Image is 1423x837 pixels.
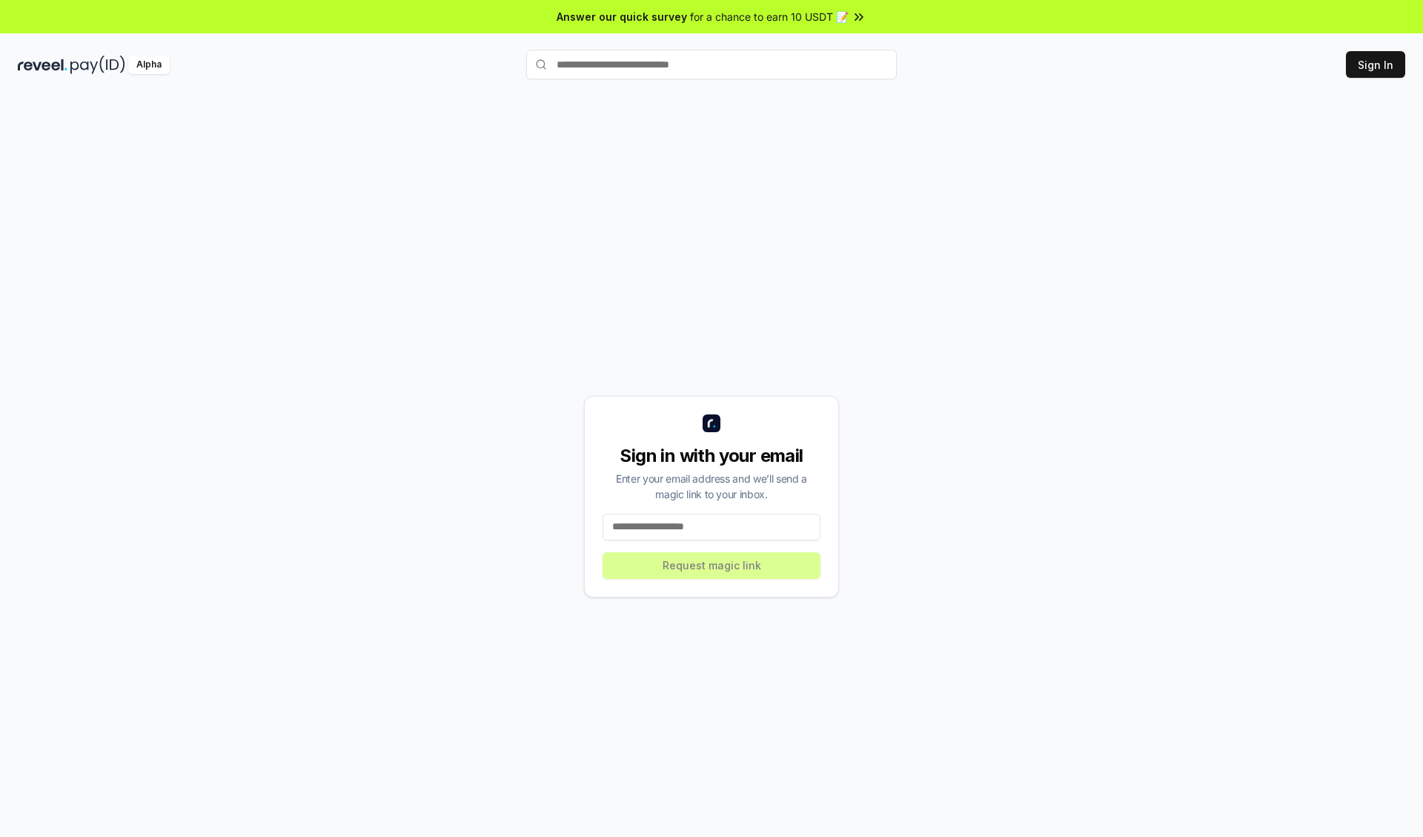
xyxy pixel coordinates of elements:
img: pay_id [70,56,125,74]
div: Sign in with your email [603,444,820,468]
div: Enter your email address and we’ll send a magic link to your inbox. [603,471,820,502]
img: logo_small [703,414,720,432]
img: reveel_dark [18,56,67,74]
span: for a chance to earn 10 USDT 📝 [690,9,849,24]
span: Answer our quick survey [557,9,687,24]
div: Alpha [128,56,170,74]
button: Sign In [1346,51,1405,78]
